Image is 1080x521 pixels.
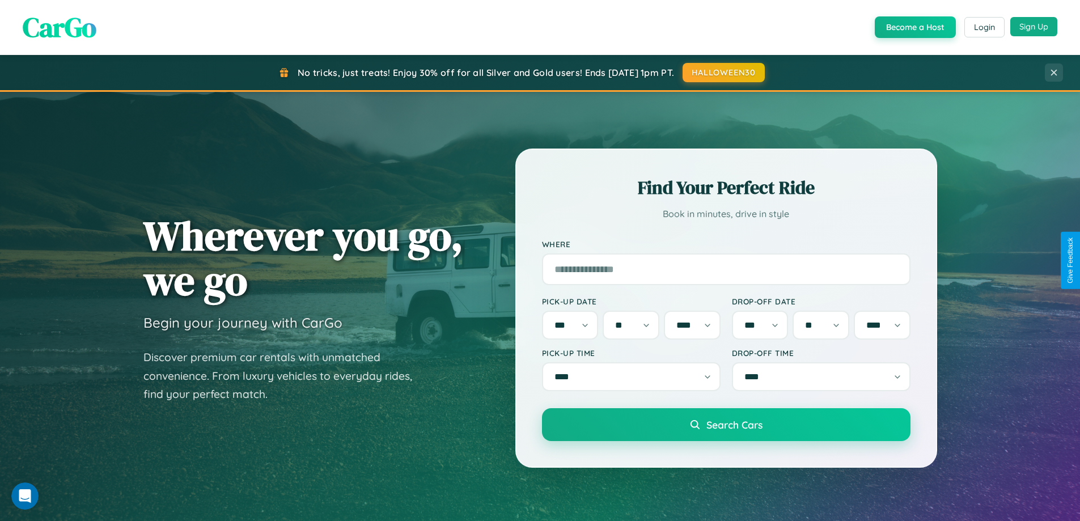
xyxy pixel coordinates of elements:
p: Book in minutes, drive in style [542,206,910,222]
span: CarGo [23,9,96,46]
iframe: Intercom live chat [11,482,39,510]
label: Where [542,239,910,249]
span: Search Cars [706,418,763,431]
button: Become a Host [875,16,956,38]
button: Sign Up [1010,17,1057,36]
button: HALLOWEEN30 [683,63,765,82]
label: Pick-up Date [542,296,721,306]
span: No tricks, just treats! Enjoy 30% off for all Silver and Gold users! Ends [DATE] 1pm PT. [298,67,674,78]
div: Give Feedback [1066,238,1074,283]
p: Discover premium car rentals with unmatched convenience. From luxury vehicles to everyday rides, ... [143,348,427,404]
label: Drop-off Time [732,348,910,358]
label: Pick-up Time [542,348,721,358]
label: Drop-off Date [732,296,910,306]
h3: Begin your journey with CarGo [143,314,342,331]
h1: Wherever you go, we go [143,213,463,303]
h2: Find Your Perfect Ride [542,175,910,200]
button: Login [964,17,1005,37]
button: Search Cars [542,408,910,441]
